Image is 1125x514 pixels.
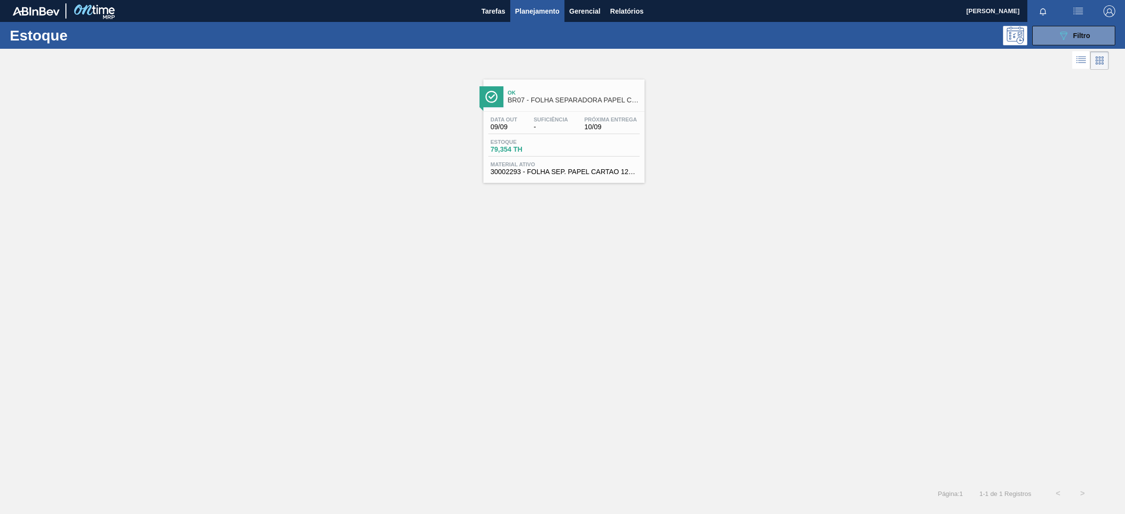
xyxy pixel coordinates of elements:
div: Pogramando: nenhum usuário selecionado [1003,26,1027,45]
span: Estoque [491,139,559,145]
img: Ícone [485,91,498,103]
span: 79,354 TH [491,146,559,153]
span: Relatórios [610,5,644,17]
button: Notificações [1027,4,1059,18]
span: BR07 - FOLHA SEPARADORA PAPEL CARTÃO [508,97,640,104]
span: Data out [491,117,518,122]
span: Material ativo [491,161,637,167]
span: Gerencial [569,5,601,17]
span: - [534,123,568,131]
span: 10/09 [584,123,637,131]
span: Suficiência [534,117,568,122]
img: TNhmsLtSVTkK8tSr43FrP2fwEKptu5GPRR3wAAAABJRU5ErkJggg== [13,7,60,16]
div: Visão em Lista [1072,51,1090,70]
span: 1 - 1 de 1 Registros [978,490,1031,497]
button: > [1070,481,1095,506]
span: Planejamento [515,5,560,17]
button: Filtro [1032,26,1115,45]
a: ÍconeOkBR07 - FOLHA SEPARADORA PAPEL CARTÃOData out09/09Suficiência-Próxima Entrega10/09Estoque79... [476,72,649,183]
img: Logout [1104,5,1115,17]
span: Tarefas [481,5,505,17]
span: Próxima Entrega [584,117,637,122]
span: 09/09 [491,123,518,131]
span: Filtro [1073,32,1090,40]
h1: Estoque [10,30,160,41]
button: < [1046,481,1070,506]
span: 30002293 - FOLHA SEP. PAPEL CARTAO 1200x1000M 350g [491,168,637,176]
div: Visão em Cards [1090,51,1109,70]
span: Página : 1 [938,490,963,497]
span: Ok [508,90,640,96]
img: userActions [1072,5,1084,17]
